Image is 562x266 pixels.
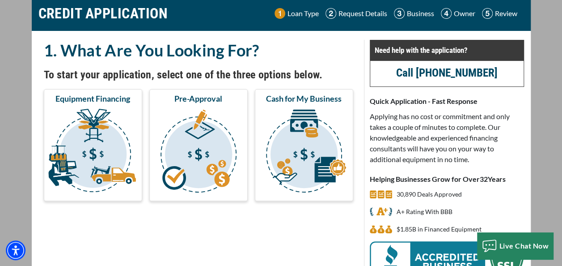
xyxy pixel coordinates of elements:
span: Equipment Financing [55,93,130,104]
h2: 1. What Are You Looking For? [44,40,353,60]
p: A+ Rating With BBB [397,206,452,217]
p: Request Details [338,8,387,19]
p: 30,890 Deals Approved [397,189,462,200]
span: Pre-Approval [174,93,222,104]
img: Step 2 [325,8,336,19]
img: Step 1 [275,8,285,19]
button: Live Chat Now [477,232,554,259]
p: Owner [454,8,475,19]
h4: To start your application, select one of the three options below. [44,67,353,82]
p: Need help with the application? [375,45,519,56]
button: Equipment Financing [44,89,142,201]
p: Business [407,8,434,19]
img: Step 4 [441,8,452,19]
button: Cash for My Business [255,89,353,201]
button: Pre-Approval [149,89,248,201]
h1: CREDIT APPLICATION [38,0,168,26]
img: Step 3 [394,8,405,19]
div: Accessibility Menu [6,240,25,260]
span: Cash for My Business [266,93,342,104]
p: Applying has no cost or commitment and only takes a couple of minutes to complete. Our knowledgea... [370,111,524,165]
span: Live Chat Now [499,241,549,250]
p: Loan Type [287,8,319,19]
img: Pre-Approval [151,107,246,197]
img: Step 5 [482,8,493,19]
span: 32 [480,175,488,183]
a: call (847) 897-2737 [396,66,498,79]
p: Helping Businesses Grow for Over Years [370,174,524,184]
p: Quick Application - Fast Response [370,96,524,107]
p: $1,854,207,076 in Financed Equipment [397,224,482,235]
img: Equipment Financing [46,107,140,197]
img: Cash for My Business [257,107,351,197]
p: Review [495,8,517,19]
